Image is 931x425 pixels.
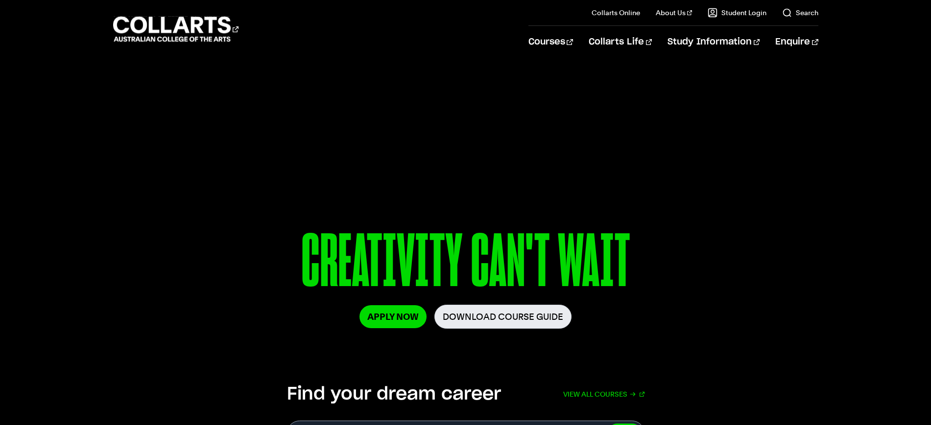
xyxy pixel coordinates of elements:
a: About Us [656,8,692,18]
a: Collarts Online [592,8,640,18]
div: Go to homepage [113,15,239,43]
a: Courses [528,26,573,58]
a: Search [782,8,818,18]
p: CREATIVITY CAN'T WAIT [192,224,739,305]
a: Student Login [708,8,766,18]
a: Download Course Guide [434,305,572,329]
a: Collarts Life [589,26,652,58]
a: View all courses [563,383,645,405]
h2: Find your dream career [287,383,501,405]
a: Apply Now [359,305,427,328]
a: Study Information [668,26,760,58]
a: Enquire [775,26,818,58]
